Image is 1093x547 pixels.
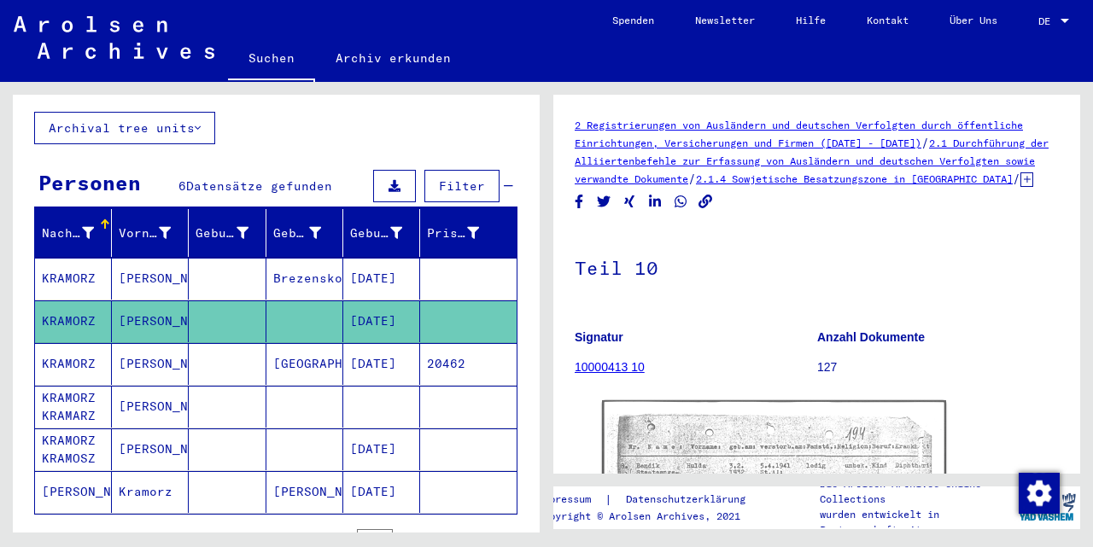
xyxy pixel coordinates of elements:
[119,224,171,242] div: Vorname
[575,229,1059,304] h1: Teil 10
[266,209,343,257] mat-header-cell: Geburt‏
[343,209,420,257] mat-header-cell: Geburtsdatum
[575,330,623,344] b: Signatur
[42,219,115,247] div: Nachname
[350,219,424,247] div: Geburtsdatum
[595,191,613,212] button: Share on Twitter
[1019,473,1060,514] img: Zustimmung ändern
[228,38,315,82] a: Suchen
[820,476,1014,507] p: Die Arolsen Archives Online-Collections
[266,258,343,300] mat-cell: Brezenskowiez
[672,191,690,212] button: Share on WhatsApp
[1038,15,1057,27] span: DE
[537,509,766,524] p: Copyright © Arolsen Archives, 2021
[688,171,696,186] span: /
[343,428,420,470] mat-cell: [DATE]
[34,112,215,144] button: Archival tree units
[178,178,186,194] span: 6
[439,178,485,194] span: Filter
[575,119,1023,149] a: 2 Registrierungen von Ausländern und deutschen Verfolgten durch öffentliche Einrichtungen, Versic...
[273,224,321,242] div: Geburt‏
[357,530,442,546] div: of 1
[1015,486,1079,528] img: yv_logo.png
[35,471,112,513] mat-cell: [PERSON_NAME]
[697,191,715,212] button: Copy link
[350,224,402,242] div: Geburtsdatum
[112,258,189,300] mat-cell: [PERSON_NAME]
[921,135,929,150] span: /
[575,137,1049,185] a: 2.1 Durchführung der Alliiertenbefehle zur Erfassung von Ausländern und deutschen Verfolgten sowi...
[112,343,189,385] mat-cell: [PERSON_NAME]
[424,170,500,202] button: Filter
[1013,171,1020,186] span: /
[35,300,112,342] mat-cell: KRAMORZ
[35,343,112,385] mat-cell: KRAMORZ
[202,531,261,546] div: 1 – 6 of 6
[35,386,112,428] mat-cell: KRAMORZ KRAMARZ
[196,219,269,247] div: Geburtsname
[35,258,112,300] mat-cell: KRAMORZ
[38,167,141,198] div: Personen
[621,191,639,212] button: Share on Xing
[343,343,420,385] mat-cell: [DATE]
[119,219,192,247] div: Vorname
[646,191,664,212] button: Share on LinkedIn
[35,428,112,470] mat-cell: KRAMORZ KRAMOSZ
[575,360,645,374] a: 10000413 10
[537,491,766,509] div: |
[189,209,266,257] mat-header-cell: Geburtsname
[112,209,189,257] mat-header-cell: Vorname
[420,209,517,257] mat-header-cell: Prisoner #
[273,219,342,247] div: Geburt‏
[112,428,189,470] mat-cell: [PERSON_NAME]
[427,224,479,242] div: Prisoner #
[42,224,94,242] div: Nachname
[315,38,471,79] a: Archiv erkunden
[420,343,517,385] mat-cell: 20462
[35,209,112,257] mat-header-cell: Nachname
[112,300,189,342] mat-cell: [PERSON_NAME]
[186,178,332,194] span: Datensätze gefunden
[343,258,420,300] mat-cell: [DATE]
[343,300,420,342] mat-cell: [DATE]
[112,471,189,513] mat-cell: Kramorz
[343,471,420,513] mat-cell: [DATE]
[427,219,500,247] div: Prisoner #
[817,358,1059,376] p: 127
[112,386,189,428] mat-cell: [PERSON_NAME]
[537,491,605,509] a: Impressum
[612,491,766,509] a: Datenschutzerklärung
[266,471,343,513] mat-cell: [PERSON_NAME]
[196,224,248,242] div: Geburtsname
[266,343,343,385] mat-cell: [GEOGRAPHIC_DATA]
[14,16,214,59] img: Arolsen_neg.svg
[817,330,925,344] b: Anzahl Dokumente
[570,191,588,212] button: Share on Facebook
[696,172,1013,185] a: 2.1.4 Sowjetische Besatzungszone in [GEOGRAPHIC_DATA]
[820,507,1014,538] p: wurden entwickelt in Partnerschaft mit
